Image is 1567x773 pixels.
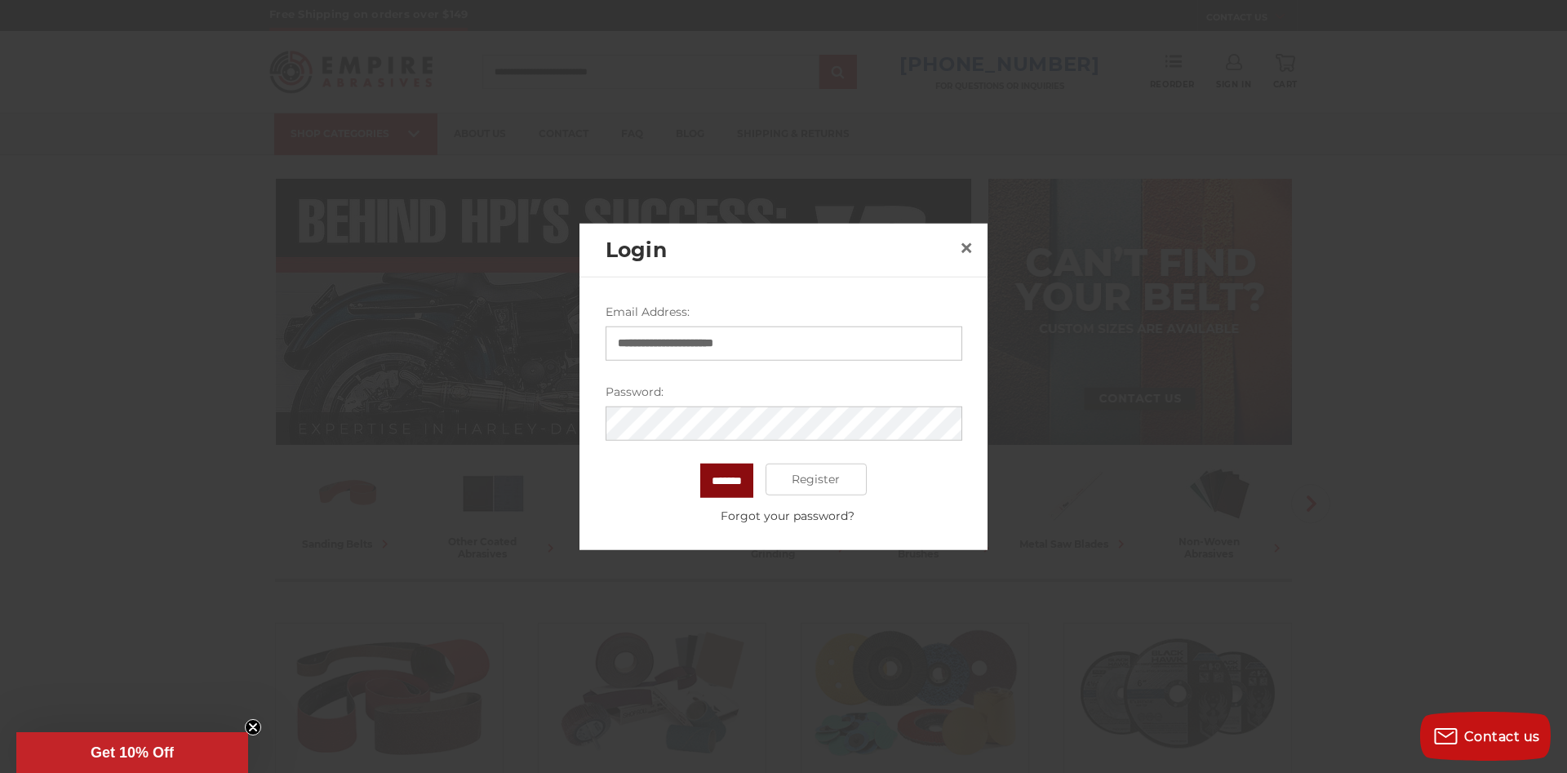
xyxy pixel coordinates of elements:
[1464,729,1540,744] span: Contact us
[614,507,961,524] a: Forgot your password?
[16,732,248,773] div: Get 10% OffClose teaser
[606,303,962,320] label: Email Address:
[606,383,962,400] label: Password:
[766,463,868,495] a: Register
[245,719,261,735] button: Close teaser
[959,232,974,264] span: ×
[1420,712,1551,761] button: Contact us
[91,744,174,761] span: Get 10% Off
[606,234,953,265] h2: Login
[953,235,979,261] a: Close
